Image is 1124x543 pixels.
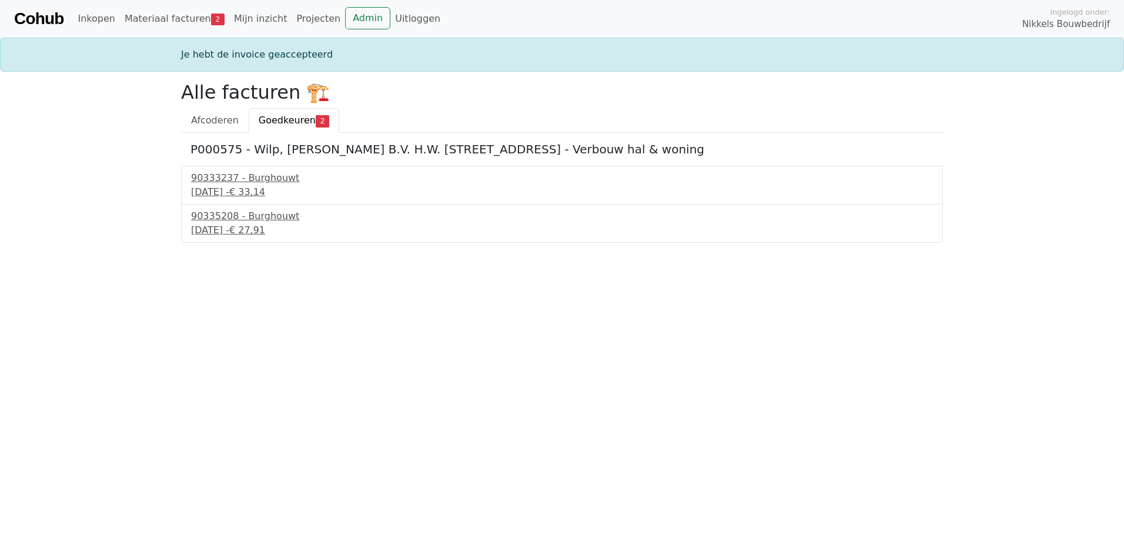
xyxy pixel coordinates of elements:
[249,108,339,133] a: Goedkeuren2
[345,7,390,29] a: Admin
[229,224,265,236] span: € 27,91
[229,186,265,197] span: € 33,14
[390,7,445,31] a: Uitloggen
[191,223,933,237] div: [DATE] -
[191,115,239,126] span: Afcoderen
[190,142,934,156] h5: P000575 - Wilp, [PERSON_NAME] B.V. H.W. [STREET_ADDRESS] - Verbouw hal & woning
[120,7,229,31] a: Materiaal facturen2
[14,5,63,33] a: Cohub
[316,115,329,127] span: 2
[181,81,943,103] h2: Alle facturen 🏗️
[229,7,292,31] a: Mijn inzicht
[1050,6,1110,18] span: Ingelogd onder:
[174,48,950,62] div: Je hebt de invoice geaccepteerd
[211,14,225,25] span: 2
[259,115,316,126] span: Goedkeuren
[73,7,119,31] a: Inkopen
[191,209,933,223] div: 90335208 - Burghouwt
[1022,18,1110,31] span: Nikkels Bouwbedrijf
[191,185,933,199] div: [DATE] -
[191,209,933,237] a: 90335208 - Burghouwt[DATE] -€ 27,91
[191,171,933,185] div: 90333237 - Burghouwt
[292,7,345,31] a: Projecten
[191,171,933,199] a: 90333237 - Burghouwt[DATE] -€ 33,14
[181,108,249,133] a: Afcoderen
